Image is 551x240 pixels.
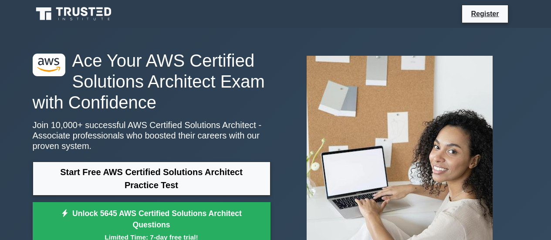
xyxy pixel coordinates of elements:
p: Join 10,000+ successful AWS Certified Solutions Architect - Associate professionals who boosted t... [33,120,270,151]
a: Register [466,8,504,19]
h1: Ace Your AWS Certified Solutions Architect Exam with Confidence [33,50,270,113]
a: Start Free AWS Certified Solutions Architect Practice Test [33,162,270,196]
